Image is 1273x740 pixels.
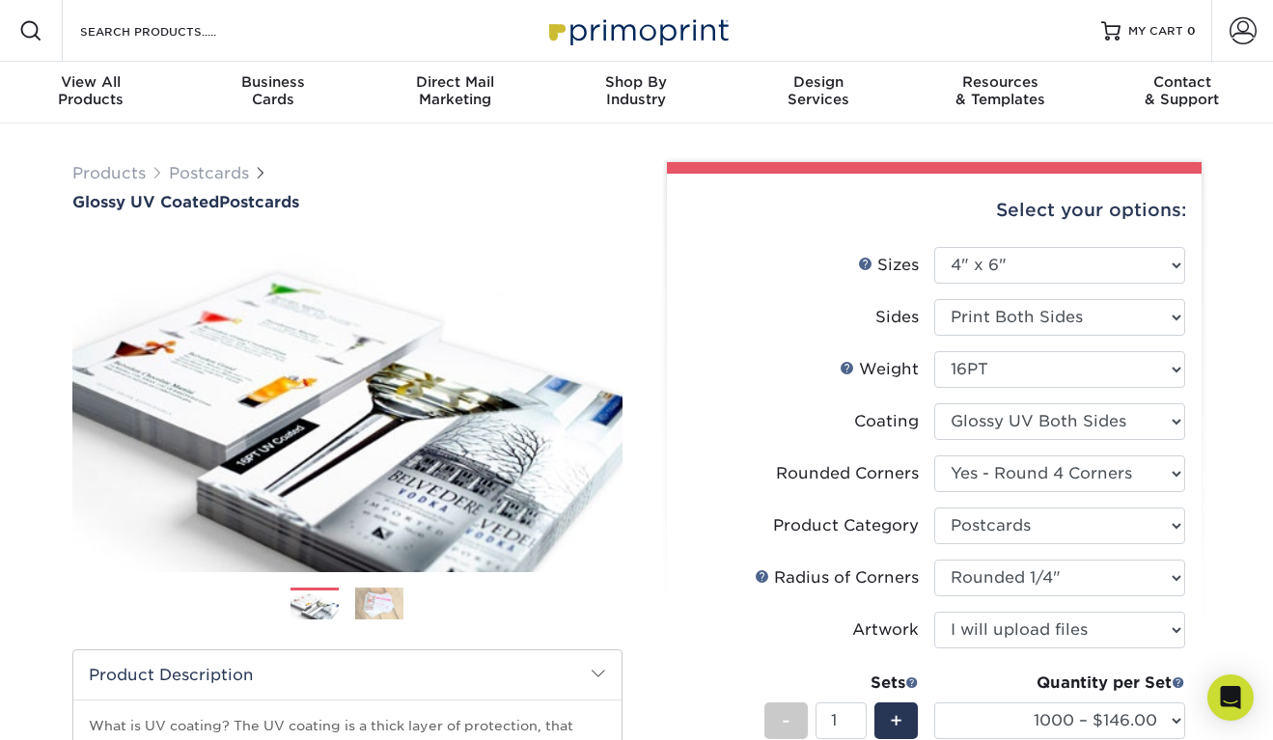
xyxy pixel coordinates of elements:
a: Resources& Templates [909,62,1091,123]
div: & Support [1092,73,1273,108]
span: Design [728,73,909,91]
div: Industry [545,73,727,108]
div: Marketing [364,73,545,108]
h2: Product Description [73,650,622,699]
div: Quantity per Set [934,671,1185,695]
a: Direct MailMarketing [364,62,545,123]
div: Product Category [773,514,919,537]
span: Contact [1092,73,1273,91]
a: Shop ByIndustry [545,62,727,123]
div: Sizes [858,254,919,277]
span: 0 [1187,24,1196,38]
div: Radius of Corners [755,566,919,589]
a: BusinessCards [181,62,363,123]
h1: Postcards [72,193,623,211]
img: Glossy UV Coated 01 [72,213,623,593]
div: Sides [875,306,919,329]
div: Services [728,73,909,108]
div: Open Intercom Messenger [1207,674,1254,721]
img: Postcards 01 [291,589,339,622]
a: Postcards [169,164,249,182]
span: MY CART [1128,23,1183,40]
span: Shop By [545,73,727,91]
span: Direct Mail [364,73,545,91]
div: & Templates [909,73,1091,108]
span: Business [181,73,363,91]
div: Coating [854,410,919,433]
div: Rounded Corners [776,462,919,485]
div: Weight [840,358,919,381]
span: Resources [909,73,1091,91]
a: Contact& Support [1092,62,1273,123]
span: + [890,706,902,735]
span: Glossy UV Coated [72,193,219,211]
a: Products [72,164,146,182]
div: Artwork [852,618,919,642]
input: SEARCH PRODUCTS..... [78,19,266,42]
img: Primoprint [540,10,733,51]
div: Sets [764,671,919,695]
a: Glossy UV CoatedPostcards [72,193,623,211]
span: - [782,706,790,735]
a: DesignServices [728,62,909,123]
div: Cards [181,73,363,108]
img: Postcards 02 [355,587,403,620]
div: Select your options: [682,174,1186,247]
